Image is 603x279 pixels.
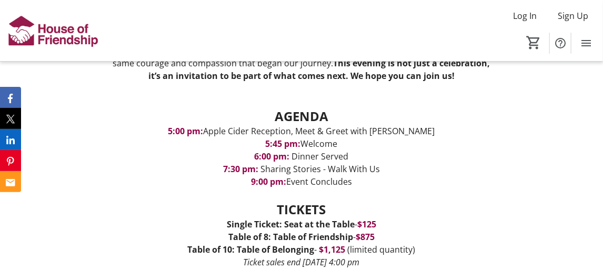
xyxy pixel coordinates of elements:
button: Help [550,33,571,54]
button: Log In [505,7,545,24]
button: Sign Up [549,7,597,24]
strong: $125 [357,218,376,230]
strong: 6:00 pm: [255,151,290,162]
p: - [107,231,496,243]
p: Dinner Served [107,150,496,163]
p: Sharing Stories - Walk With Us [107,163,496,175]
p: - [107,218,496,231]
span: Sign Up [558,9,588,22]
strong: 9:00 pm: [251,176,286,187]
strong: Table of 8: Table of Friendship [228,231,353,243]
strong: Single Ticket: Seat at the Table [227,218,355,230]
strong: This evening is not just a celebration, it’s an invitation to be part of what comes next. We hope... [148,57,490,82]
strong: $875 [356,231,375,243]
p: Welcome [107,137,496,150]
p: Apple Cider Reception, Meet & Greet with [PERSON_NAME] [107,125,496,137]
span: Log In [513,9,537,22]
strong: 5:45 pm: [266,138,301,150]
img: House of Friendship's Logo [6,4,100,57]
strong: Table of 10: Table of Belonging [188,244,315,255]
p: Event Concludes [107,175,496,188]
button: Cart [524,33,543,52]
strong: 7:30 pm: [223,163,258,175]
button: Menu [576,33,597,54]
strong: TICKETS [277,201,326,218]
strong: 5:00 pm: [168,125,204,137]
strong: AGENDA [275,107,328,125]
p: - (limited quantity) [107,243,496,256]
strong: $1,125 [319,244,346,255]
em: Ticket sales end [DATE] 4:00 pm [244,256,360,268]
